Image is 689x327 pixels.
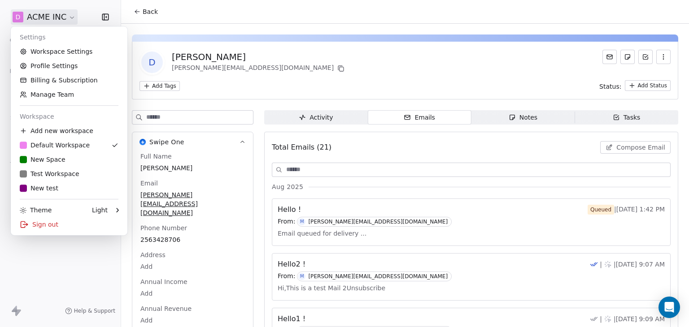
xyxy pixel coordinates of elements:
div: Sign out [14,217,124,232]
div: New Space [20,155,65,164]
div: Workspace [14,109,124,124]
a: Profile Settings [14,59,124,73]
div: Default Workspace [20,141,90,150]
a: Billing & Subscription [14,73,124,87]
a: Workspace Settings [14,44,124,59]
div: New test [20,184,58,193]
div: Add new workspace [14,124,124,138]
div: Settings [14,30,124,44]
div: Light [92,206,108,215]
div: Theme [20,206,52,215]
div: Test Workspace [20,169,79,178]
a: Manage Team [14,87,124,102]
